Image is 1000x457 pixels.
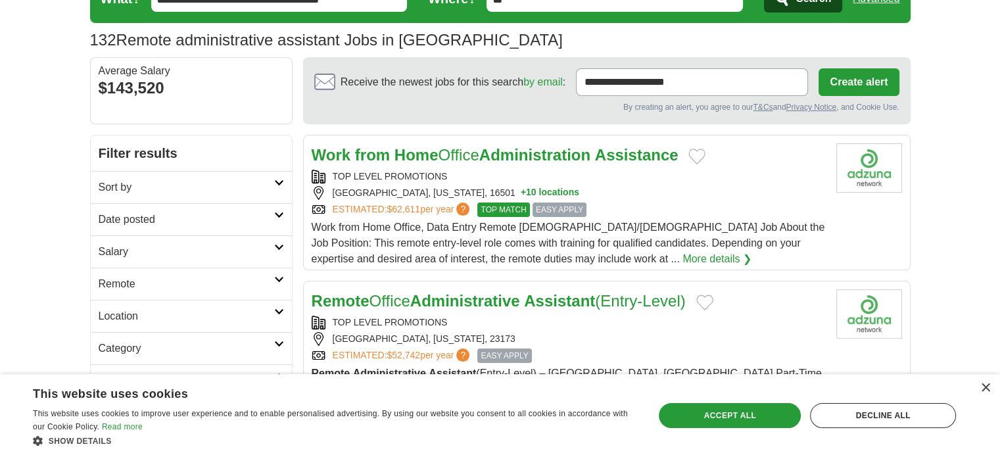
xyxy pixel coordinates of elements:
div: [GEOGRAPHIC_DATA], [US_STATE], 16501 [312,186,826,200]
div: Average Salary [99,66,284,76]
span: Receive the newest jobs for this search : [341,74,565,90]
span: (Entry-Level) – [GEOGRAPHIC_DATA], [GEOGRAPHIC_DATA] Part-Time or Full-Time | Flexible Schedule |... [312,368,822,395]
span: ? [456,349,469,362]
h2: Sort by [99,180,274,195]
strong: Remote [312,368,350,379]
strong: Work [312,146,351,164]
div: Close [980,383,990,393]
strong: Home [394,146,439,164]
h2: Salary [99,244,274,260]
a: Date posted [91,203,292,235]
a: by email [523,76,563,87]
strong: Administrative [353,368,426,379]
a: Sort by [91,171,292,203]
a: RemoteOfficeAdministrative Assistant(Entry-Level) [312,292,686,310]
h2: Location [99,308,274,324]
a: Category [91,332,292,364]
strong: from [355,146,390,164]
span: EASY APPLY [533,203,586,217]
div: This website uses cookies [33,382,603,402]
strong: Assistance [595,146,679,164]
span: Work from Home Office, Data Entry Remote [DEMOGRAPHIC_DATA]/[DEMOGRAPHIC_DATA] Job About the Job ... [312,222,825,264]
button: Add to favorite jobs [688,149,705,164]
h2: Date posted [99,212,274,228]
img: Company logo [836,143,902,193]
a: Work from HomeOfficeAdministration Assistance [312,146,679,164]
span: This website uses cookies to improve user experience and to enable personalised advertising. By u... [33,409,628,431]
a: Privacy Notice [786,103,836,112]
strong: Remote [312,292,369,310]
h2: Remote [99,276,274,292]
div: Show details [33,434,636,447]
h2: Category [99,341,274,356]
a: ESTIMATED:$62,611per year? [333,203,473,217]
span: TOP MATCH [477,203,529,217]
a: Remote [91,268,292,300]
button: Create alert [819,68,899,96]
div: By creating an alert, you agree to our and , and Cookie Use. [314,101,899,113]
span: + [521,186,526,200]
div: Accept all [659,403,801,428]
div: Decline all [810,403,956,428]
span: ? [456,203,469,216]
a: Read more, opens a new window [102,422,143,431]
span: $62,611 [387,204,420,214]
a: Employment type [91,364,292,397]
div: [GEOGRAPHIC_DATA], [US_STATE], 23173 [312,332,826,346]
h2: Employment type [99,373,274,389]
h2: Filter results [91,135,292,171]
span: $52,742 [387,350,420,360]
span: EASY APPLY [477,349,531,363]
strong: Administrative [410,292,520,310]
img: Company logo [836,289,902,339]
strong: Assistant [524,292,595,310]
a: T&Cs [753,103,773,112]
a: Location [91,300,292,332]
span: Show details [49,437,112,446]
button: Add to favorite jobs [696,295,713,310]
div: $143,520 [99,76,284,100]
div: TOP LEVEL PROMOTIONS [312,170,826,183]
h1: Remote administrative assistant Jobs in [GEOGRAPHIC_DATA] [90,31,563,49]
strong: Assistant [429,368,476,379]
span: 132 [90,28,116,52]
button: +10 locations [521,186,579,200]
strong: Administration [479,146,590,164]
div: TOP LEVEL PROMOTIONS [312,316,826,329]
a: Salary [91,235,292,268]
a: ESTIMATED:$52,742per year? [333,349,473,363]
a: More details ❯ [682,251,751,267]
